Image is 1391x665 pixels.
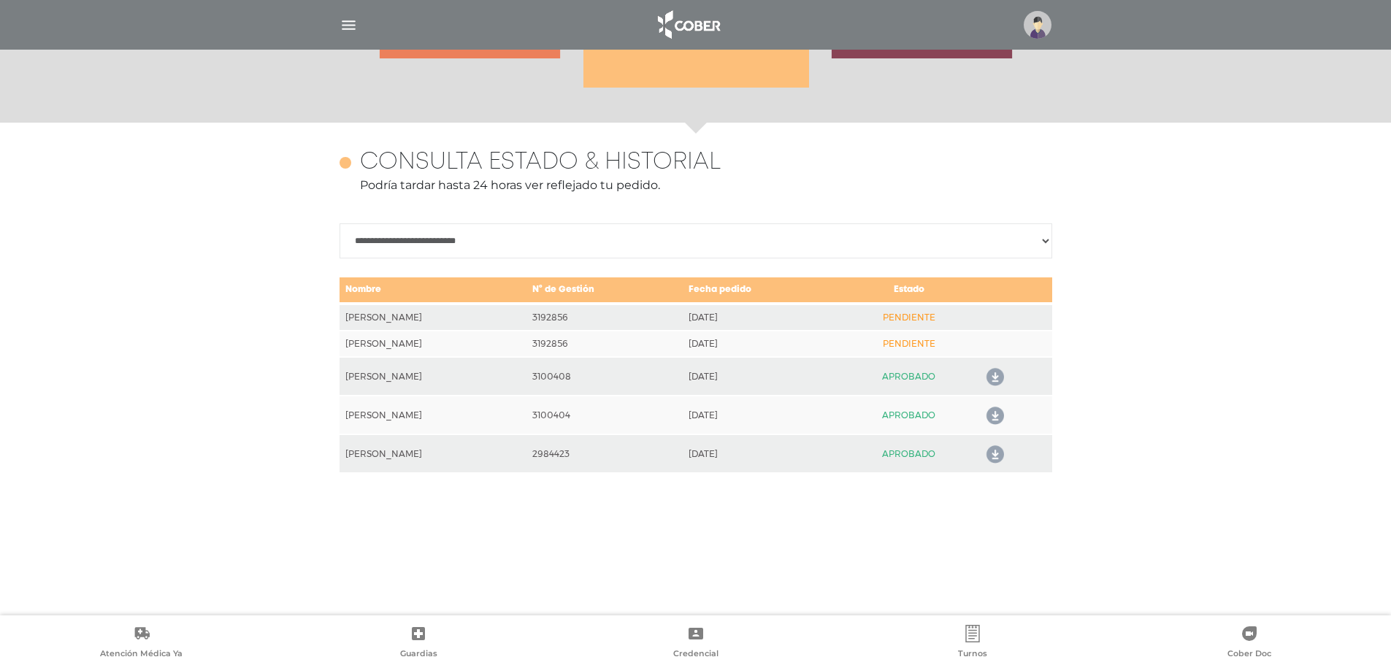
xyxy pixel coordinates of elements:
[683,331,840,357] td: [DATE]
[526,396,683,434] td: 3100404
[1111,625,1388,662] a: Cober Doc
[683,396,840,434] td: [DATE]
[340,177,1052,194] p: Podría tardar hasta 24 horas ver reflejado tu pedido.
[340,434,526,473] td: [PERSON_NAME]
[340,396,526,434] td: [PERSON_NAME]
[340,304,526,331] td: [PERSON_NAME]
[840,304,977,331] td: PENDIENTE
[360,149,721,177] h4: Consulta estado & historial
[683,277,840,304] td: Fecha pedido
[840,396,977,434] td: APROBADO
[683,304,840,331] td: [DATE]
[958,648,987,661] span: Turnos
[834,625,1111,662] a: Turnos
[280,625,556,662] a: Guardias
[340,277,526,304] td: Nombre
[526,304,683,331] td: 3192856
[340,16,358,34] img: Cober_menu-lines-white.svg
[526,357,683,396] td: 3100408
[526,434,683,473] td: 2984423
[840,434,977,473] td: APROBADO
[1227,648,1271,661] span: Cober Doc
[526,331,683,357] td: 3192856
[683,357,840,396] td: [DATE]
[340,331,526,357] td: [PERSON_NAME]
[840,277,977,304] td: Estado
[1024,11,1051,39] img: profile-placeholder.svg
[650,7,727,42] img: logo_cober_home-white.png
[3,625,280,662] a: Atención Médica Ya
[673,648,719,661] span: Credencial
[557,625,834,662] a: Credencial
[340,357,526,396] td: [PERSON_NAME]
[840,331,977,357] td: PENDIENTE
[840,357,977,396] td: APROBADO
[100,648,183,661] span: Atención Médica Ya
[683,434,840,473] td: [DATE]
[400,648,437,661] span: Guardias
[526,277,683,304] td: N° de Gestión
